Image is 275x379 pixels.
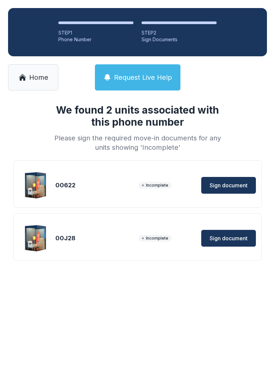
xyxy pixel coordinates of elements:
span: Incomplete [139,235,172,242]
div: Please sign the required move-in documents for any units showing 'Incomplete' [52,133,223,152]
span: Request Live Help [114,73,172,82]
div: Phone Number [58,36,133,43]
div: Sign Documents [142,36,217,43]
span: Incomplete [139,182,172,189]
span: Sign document [210,234,248,242]
span: Sign document [210,181,248,189]
div: 00622 [55,181,136,190]
h1: We found 2 units associated with this phone number [52,104,223,128]
div: STEP 2 [142,29,217,36]
span: Home [29,73,48,82]
div: 00J28 [55,234,136,243]
div: STEP 1 [58,29,133,36]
